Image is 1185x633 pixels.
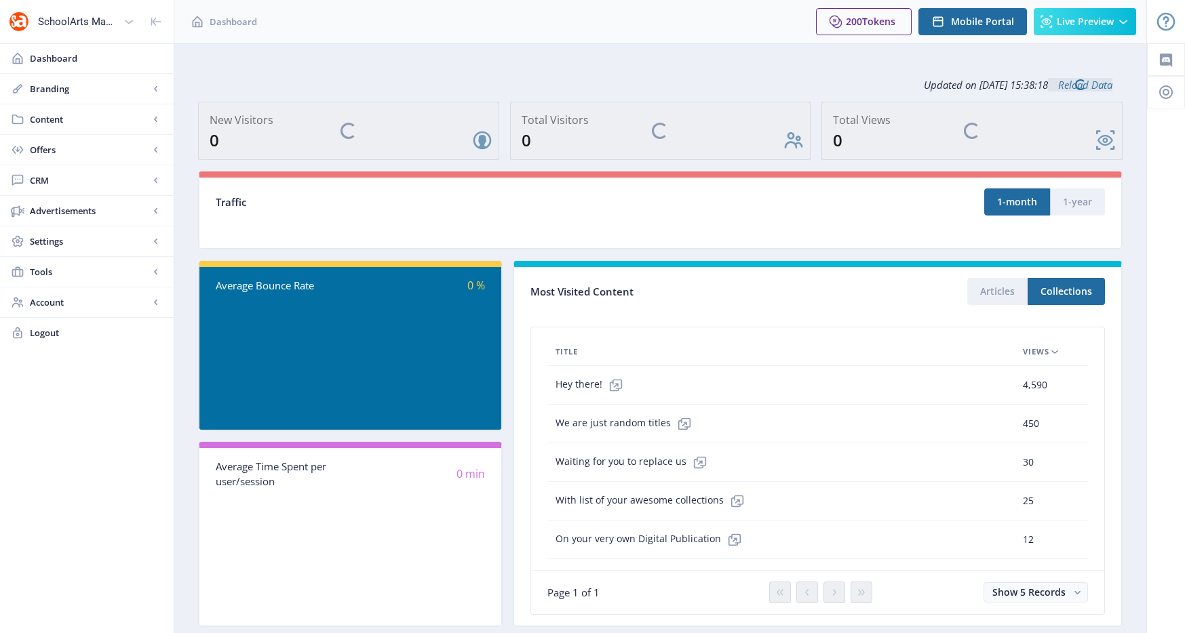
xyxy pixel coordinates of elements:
div: Average Bounce Rate [216,278,351,293]
span: Settings [30,234,149,248]
span: Hey there! [556,371,629,399]
span: Tools [30,265,149,279]
a: Reload Data [1048,78,1112,91]
span: Page 1 of 1 [547,586,600,599]
span: Mobile Portal [951,16,1014,27]
button: Mobile Portal [918,8,1027,35]
span: Offers [30,143,149,157]
span: Branding [30,82,149,96]
span: Views [1023,344,1049,360]
span: Dashboard [30,52,163,65]
span: 25 [1023,493,1034,509]
button: 1-year [1050,188,1105,216]
button: Articles [967,278,1028,305]
button: Live Preview [1034,8,1136,35]
button: Show 5 Records [984,582,1088,603]
button: Collections [1028,278,1105,305]
span: Title [556,344,578,360]
span: Logout [30,326,163,340]
div: Traffic [216,195,661,210]
div: 0 min [351,466,486,482]
button: 1-month [984,188,1050,216]
span: Show 5 Records [992,586,1066,598]
span: 450 [1023,415,1039,432]
span: Content [30,113,149,126]
span: CRM [30,173,149,187]
span: On your very own Digital Publication [556,526,748,553]
span: 4,590 [1023,377,1047,393]
span: 30 [1023,454,1034,470]
div: SchoolArts Magazine [38,7,118,37]
span: We are just random titles [556,410,698,437]
span: Dashboard [210,15,257,28]
span: With list of your awesome collections [556,487,751,514]
div: Average Time Spent per user/session [216,459,351,489]
span: 12 [1023,531,1034,548]
div: Updated on [DATE] 15:38:18 [198,68,1123,102]
button: 200Tokens [816,8,912,35]
div: Most Visited Content [530,281,817,302]
span: Account [30,295,149,309]
span: Tokens [862,15,895,28]
span: Waiting for you to replace us [556,449,714,476]
span: 0 % [467,278,485,293]
img: properties.app_icon.png [8,11,30,33]
span: Advertisements [30,204,149,218]
span: Live Preview [1057,16,1114,27]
